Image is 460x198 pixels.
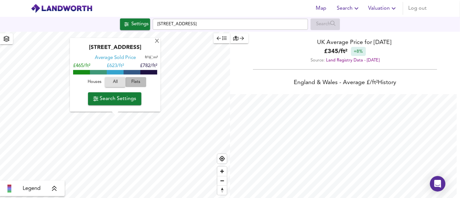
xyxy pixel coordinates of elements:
[217,167,227,176] button: Zoom in
[127,79,145,86] span: Flats
[217,186,227,195] span: Reset bearing to north
[154,56,158,60] span: m²
[230,79,460,88] div: England & Wales - Average £/ ft² History
[217,185,227,195] button: Reset bearing to north
[408,4,427,13] span: Log out
[351,47,366,56] div: +8%
[217,176,227,185] button: Zoom out
[23,185,40,192] span: Legend
[326,58,379,62] a: Land Registry Data - [DATE]
[140,64,157,69] span: £782/ft²
[95,55,136,61] div: Average Sold Price
[430,176,445,192] div: Open Intercom Messenger
[230,38,460,47] div: UK Average Price for [DATE]
[368,4,398,13] span: Valuation
[406,2,429,15] button: Log out
[105,77,126,87] button: All
[311,2,332,15] button: Map
[366,2,400,15] button: Valuation
[93,94,136,103] span: Search Settings
[120,18,150,30] div: Click to configure Search Settings
[311,18,340,30] div: Enable a Source before running a Search
[217,154,227,163] button: Find my location
[107,64,124,69] span: £ 623/ft²
[230,56,460,65] div: Source:
[120,18,150,30] button: Settings
[154,38,160,45] div: X
[31,4,93,13] img: logo
[84,77,105,87] button: Houses
[108,79,122,86] span: All
[86,79,103,86] span: Houses
[73,64,90,69] span: £465/ft²
[88,92,141,105] button: Search Settings
[131,20,148,28] div: Settings
[145,56,148,60] span: ft²
[313,4,329,13] span: Map
[73,45,157,55] div: [STREET_ADDRESS]
[153,19,308,30] input: Enter a location...
[324,47,348,56] b: £ 345 / ft²
[334,2,363,15] button: Search
[337,4,360,13] span: Search
[126,77,146,87] button: Flats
